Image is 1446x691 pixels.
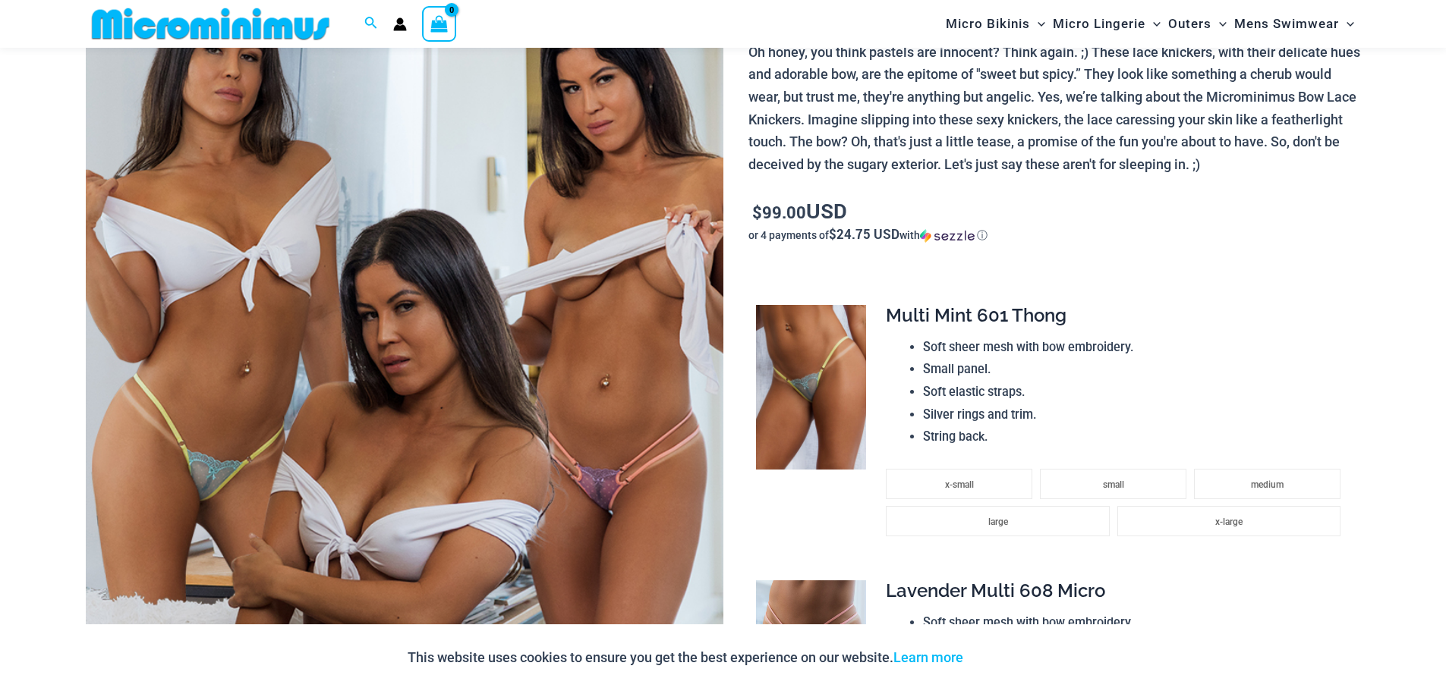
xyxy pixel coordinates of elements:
button: Accept [975,639,1039,676]
span: Micro Lingerie [1053,5,1145,43]
div: or 4 payments of with [748,228,1360,243]
a: Micro LingerieMenu ToggleMenu Toggle [1049,5,1164,43]
span: Multi Mint 601 Thong [886,304,1066,326]
p: Oh honey, you think pastels are innocent? Think again. ;) These lace knickers, with their delicat... [748,41,1360,176]
li: Soft sheer mesh with bow embroidery. [923,611,1348,634]
bdi: 99.00 [752,201,806,223]
span: $ [752,201,762,223]
span: Menu Toggle [1211,5,1227,43]
li: Silver rings and trim. [923,404,1348,426]
span: small [1103,479,1124,490]
a: Account icon link [393,17,407,31]
img: Sezzle [920,229,975,243]
li: Small panel. [923,358,1348,381]
span: x-large [1215,517,1243,527]
span: large [988,517,1008,527]
img: Bow Lace Mint Multi 601 Thong [756,305,866,470]
li: x-large [1117,506,1340,536]
span: Menu Toggle [1339,5,1354,43]
span: medium [1251,479,1284,490]
span: Menu Toggle [1145,5,1161,43]
nav: Site Navigation [940,2,1361,46]
span: Micro Bikinis [946,5,1030,43]
div: or 4 payments of$24.75 USDwithSezzle Click to learn more about Sezzle [748,228,1360,243]
a: Micro BikinisMenu ToggleMenu Toggle [942,5,1049,43]
span: x-small [945,479,974,490]
p: This website uses cookies to ensure you get the best experience on our website. [408,646,963,669]
a: OutersMenu ToggleMenu Toggle [1164,5,1230,43]
span: Outers [1168,5,1211,43]
a: Mens SwimwearMenu ToggleMenu Toggle [1230,5,1358,43]
img: MM SHOP LOGO FLAT [86,7,336,41]
a: View Shopping Cart, empty [422,6,457,41]
a: Learn more [893,649,963,665]
p: USD [748,199,1360,224]
li: small [1040,469,1186,499]
span: $24.75 USD [829,225,899,243]
span: Mens Swimwear [1234,5,1339,43]
span: Menu Toggle [1030,5,1045,43]
li: x-small [886,469,1032,499]
li: large [886,506,1109,536]
li: medium [1194,469,1340,499]
li: Soft elastic straps. [923,381,1348,404]
a: Search icon link [364,14,378,33]
span: Lavender Multi 608 Micro [886,579,1105,601]
li: String back. [923,426,1348,448]
li: Soft sheer mesh with bow embroidery. [923,336,1348,359]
